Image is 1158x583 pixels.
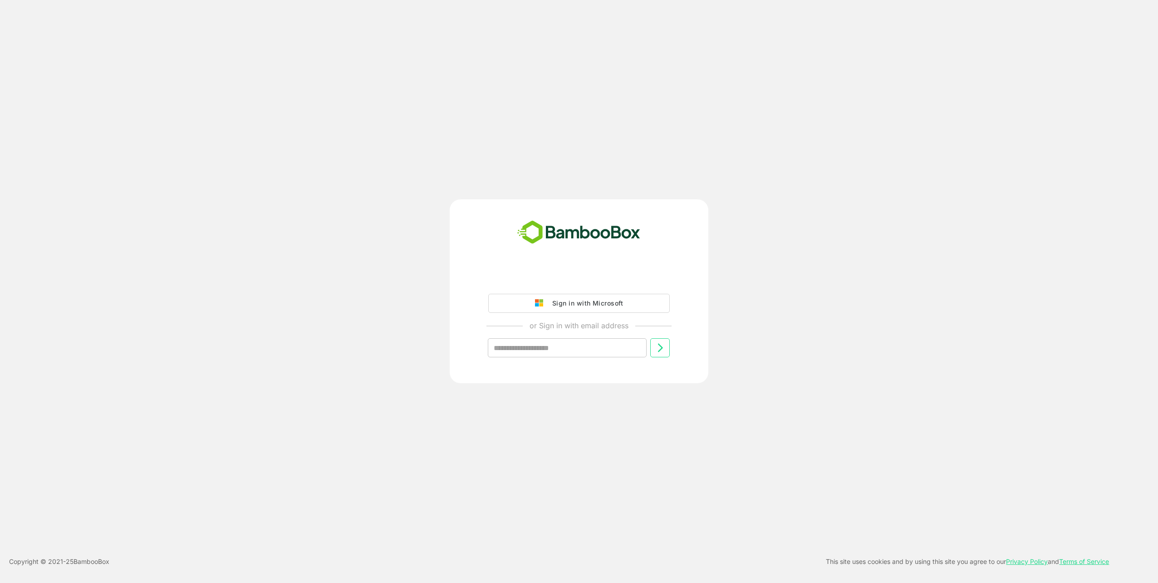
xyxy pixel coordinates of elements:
button: Sign in with Microsoft [488,294,670,313]
p: or Sign in with email address [530,320,628,331]
img: bamboobox [512,217,645,247]
img: google [535,299,548,307]
div: Sign in with Microsoft [548,297,623,309]
p: Copyright © 2021- 25 BambooBox [9,556,109,567]
iframe: Knap til Log ind med Google [484,268,674,288]
a: Terms of Service [1059,558,1109,565]
a: Privacy Policy [1006,558,1048,565]
p: This site uses cookies and by using this site you agree to our and [826,556,1109,567]
iframe: Dialogboks for Log ind med Google [972,9,1149,93]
